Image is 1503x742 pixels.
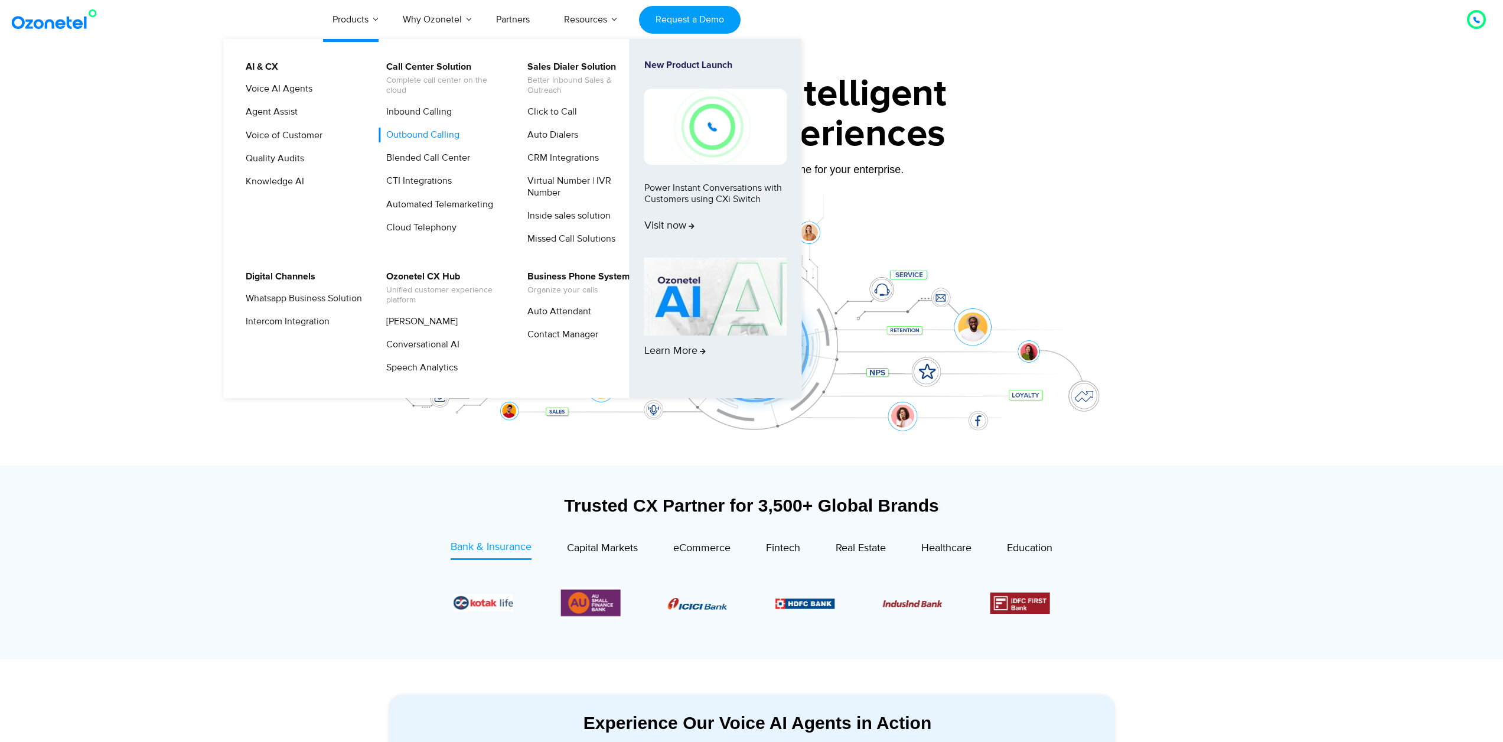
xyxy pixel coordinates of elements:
[921,539,971,560] a: Healthcare
[379,60,504,97] a: Call Center SolutionComplete call center on the cloud
[238,105,299,119] a: Agent Assist
[520,105,579,119] a: Click to Call
[775,598,835,608] img: Picture9.png
[990,593,1050,614] img: Picture12.png
[379,337,461,352] a: Conversational AI
[379,269,504,307] a: Ozonetel CX HubUnified customer experience platform
[520,269,632,297] a: Business Phone SystemOrganize your calls
[775,596,835,610] div: 2 / 6
[520,304,593,319] a: Auto Attendant
[520,128,580,142] a: Auto Dialers
[527,285,630,295] span: Organize your calls
[451,539,532,560] a: Bank & Insurance
[520,209,612,223] a: Inside sales solution
[386,285,503,305] span: Unified customer experience platform
[836,542,886,555] span: Real Estate
[400,712,1115,733] div: Experience Our Voice AI Agents in Action
[673,542,731,555] span: eCommerce
[379,128,461,142] a: Outbound Calling
[883,600,943,607] img: Picture10.png
[379,220,458,235] a: Cloud Telephony
[644,258,787,378] a: Learn More
[453,594,513,611] div: 5 / 6
[567,539,638,560] a: Capital Markets
[673,539,731,560] a: eCommerce
[1007,539,1052,560] a: Education
[560,587,620,619] img: Picture13.png
[453,594,513,611] img: Picture26.jpg
[379,360,459,375] a: Speech Analytics
[379,174,454,188] a: CTI Integrations
[668,598,728,610] img: Picture8.png
[389,495,1115,516] div: Trusted CX Partner for 3,500+ Global Brands
[560,587,620,619] div: 6 / 6
[238,174,306,189] a: Knowledge AI
[520,174,645,200] a: Virtual Number | IVR Number
[238,128,324,143] a: Voice of Customer
[644,60,787,253] a: New Product LaunchPower Instant Conversations with Customers using CXi SwitchVisit now
[238,314,331,329] a: Intercom Integration
[379,105,454,119] a: Inbound Calling
[644,258,787,336] img: AI
[386,76,503,96] span: Complete call center on the cloud
[379,197,495,212] a: Automated Telemarketing
[639,6,740,34] a: Request a Demo
[238,151,306,166] a: Quality Audits
[644,89,787,164] img: New-Project-17.png
[644,345,706,358] span: Learn More
[1007,542,1052,555] span: Education
[238,269,317,284] a: Digital Channels
[238,82,314,96] a: Voice AI Agents
[451,541,532,554] span: Bank & Insurance
[520,327,600,342] a: Contact Manager
[883,596,943,610] div: 3 / 6
[668,596,728,610] div: 1 / 6
[238,60,280,74] a: AI & CX
[520,232,617,246] a: Missed Call Solutions
[238,291,364,306] a: Whatsapp Business Solution
[379,314,459,329] a: [PERSON_NAME]
[644,220,695,233] span: Visit now
[567,542,638,555] span: Capital Markets
[766,542,800,555] span: Fintech
[921,542,971,555] span: Healthcare
[990,593,1050,614] div: 4 / 6
[520,151,601,165] a: CRM Integrations
[836,539,886,560] a: Real Estate
[454,587,1050,619] div: Image Carousel
[520,60,645,97] a: Sales Dialer SolutionBetter Inbound Sales & Outreach
[527,76,644,96] span: Better Inbound Sales & Outreach
[379,151,472,165] a: Blended Call Center
[766,539,800,560] a: Fintech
